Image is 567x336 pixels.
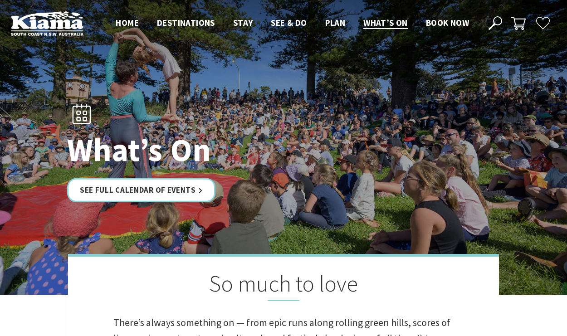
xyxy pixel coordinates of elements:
span: Book now [426,17,469,28]
a: See Full Calendar of Events [67,178,215,202]
h1: What’s On [67,132,323,167]
span: What’s On [363,17,408,28]
span: See & Do [271,17,307,28]
h2: So much to love [113,270,454,301]
span: Home [116,17,139,28]
nav: Main Menu [107,16,478,31]
span: Stay [233,17,253,28]
img: Kiama Logo [11,11,83,36]
span: Destinations [157,17,215,28]
span: Plan [325,17,346,28]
